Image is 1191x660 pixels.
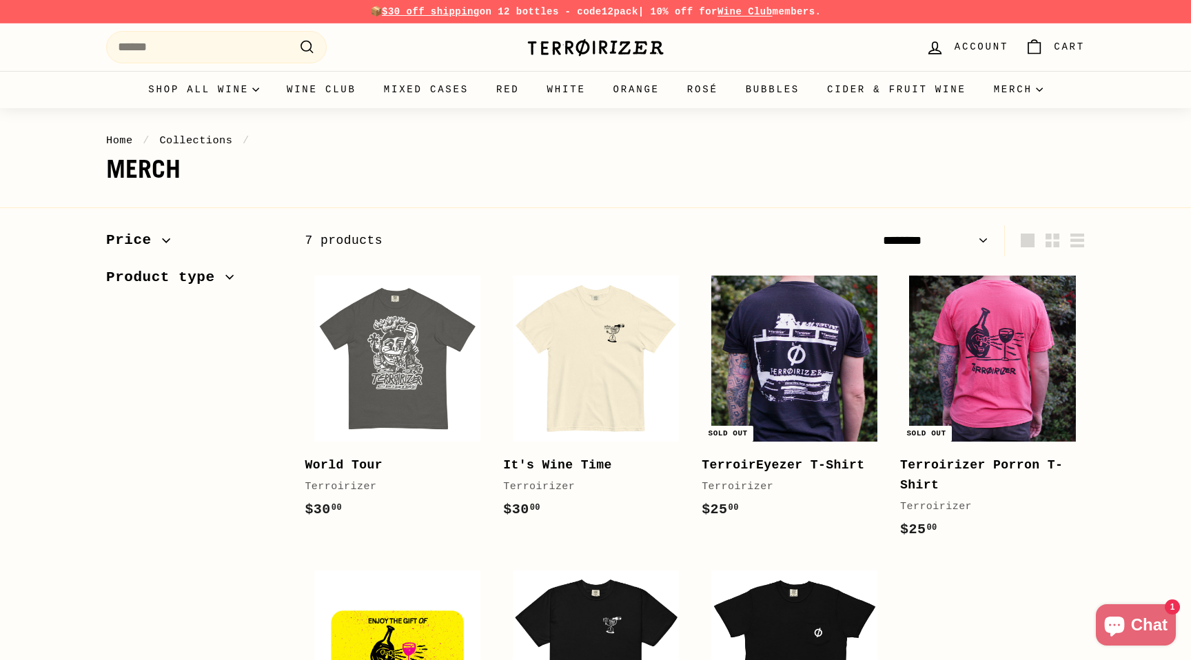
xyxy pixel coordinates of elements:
[370,71,482,108] a: Mixed Cases
[106,156,1085,183] h1: Merch
[273,71,370,108] a: Wine Club
[106,134,133,147] a: Home
[106,229,162,252] span: Price
[305,458,383,472] b: World Tour
[159,134,232,147] a: Collections
[702,479,873,495] div: Terroirizer
[305,231,695,251] div: 7 products
[900,499,1071,515] div: Terroirizer
[305,502,342,517] span: $30
[917,27,1017,68] a: Account
[900,458,1063,492] b: Terroirizer Porron T-Shirt
[980,71,1057,108] summary: Merch
[901,426,951,442] div: Sold out
[732,71,813,108] a: Bubbles
[106,266,225,289] span: Product type
[482,71,533,108] a: Red
[503,502,540,517] span: $30
[673,71,732,108] a: Rosé
[729,503,739,513] sup: 00
[305,479,476,495] div: Terroirizer
[1017,27,1093,68] a: Cart
[1092,604,1180,649] inbox-online-store-chat: Shopify online store chat
[239,134,253,147] span: /
[503,479,674,495] div: Terroirizer
[106,4,1085,19] p: 📦 on 12 bottles - code | 10% off for members.
[955,39,1008,54] span: Account
[702,458,864,472] b: TerroirEyezer T-Shirt
[134,71,273,108] summary: Shop all wine
[533,71,600,108] a: White
[503,458,612,472] b: It's Wine Time
[530,503,540,513] sup: 00
[702,267,886,535] a: Sold out TerroirEyezer T-Shirt Terroirizer
[900,267,1085,555] a: Sold out Terroirizer Porron T-Shirt Terroirizer
[813,71,980,108] a: Cider & Fruit Wine
[703,426,753,442] div: Sold out
[1054,39,1085,54] span: Cart
[600,71,673,108] a: Orange
[332,503,342,513] sup: 00
[702,502,739,517] span: $25
[106,262,283,300] button: Product type
[382,6,480,17] span: $30 off shipping
[79,71,1112,108] div: Primary
[900,522,937,537] span: $25
[717,6,773,17] a: Wine Club
[602,6,638,17] strong: 12pack
[106,225,283,262] button: Price
[139,134,153,147] span: /
[305,267,489,535] a: World Tour Terroirizer
[926,523,937,533] sup: 00
[106,132,1085,149] nav: breadcrumbs
[503,267,688,535] a: It's Wine Time Terroirizer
